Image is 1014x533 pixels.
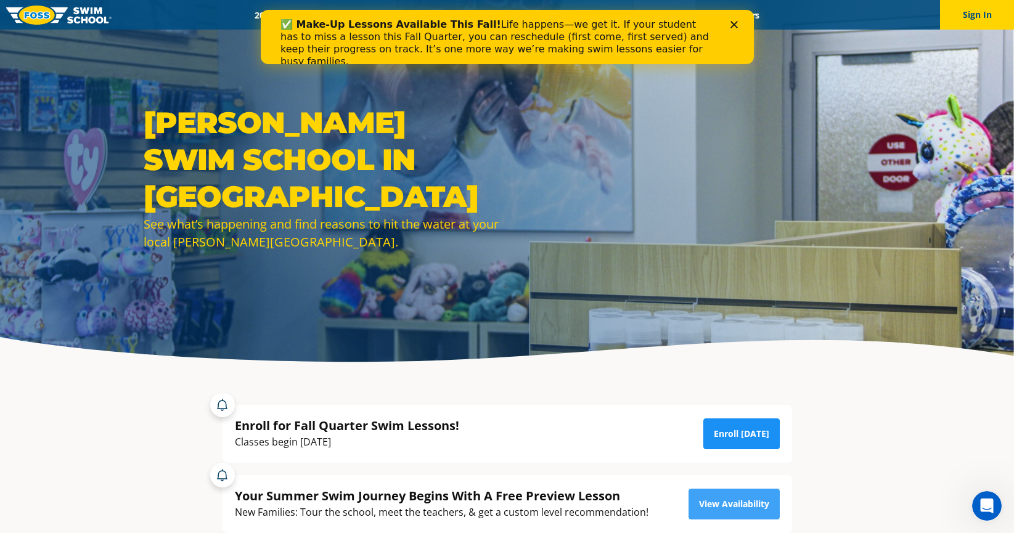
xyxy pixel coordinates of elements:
iframe: Intercom live chat [972,491,1002,521]
a: Swim Path® Program [373,9,481,21]
a: Schools [321,9,373,21]
iframe: Intercom live chat banner [261,10,754,64]
div: Enroll for Fall Quarter Swim Lessons! [235,417,459,434]
div: Your Summer Swim Journey Begins With A Free Preview Lesson [235,487,648,504]
div: See what’s happening and find reasons to hit the water at your local [PERSON_NAME][GEOGRAPHIC_DATA]. [144,215,501,251]
b: ✅ Make-Up Lessons Available This Fall! [20,9,240,20]
a: Swim Like [PERSON_NAME] [550,9,681,21]
div: Close [470,11,482,18]
h1: [PERSON_NAME] Swim School in [GEOGRAPHIC_DATA] [144,104,501,215]
a: Blog [680,9,719,21]
div: Classes begin [DATE] [235,434,459,450]
img: FOSS Swim School Logo [6,6,112,25]
a: Enroll [DATE] [703,418,780,449]
div: Life happens—we get it. If your student has to miss a lesson this Fall Quarter, you can reschedul... [20,9,454,58]
div: New Families: Tour the school, meet the teachers, & get a custom level recommendation! [235,504,648,521]
a: Careers [719,9,770,21]
a: View Availability [689,489,780,519]
a: 2025 Calendar [244,9,321,21]
a: About FOSS [481,9,550,21]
